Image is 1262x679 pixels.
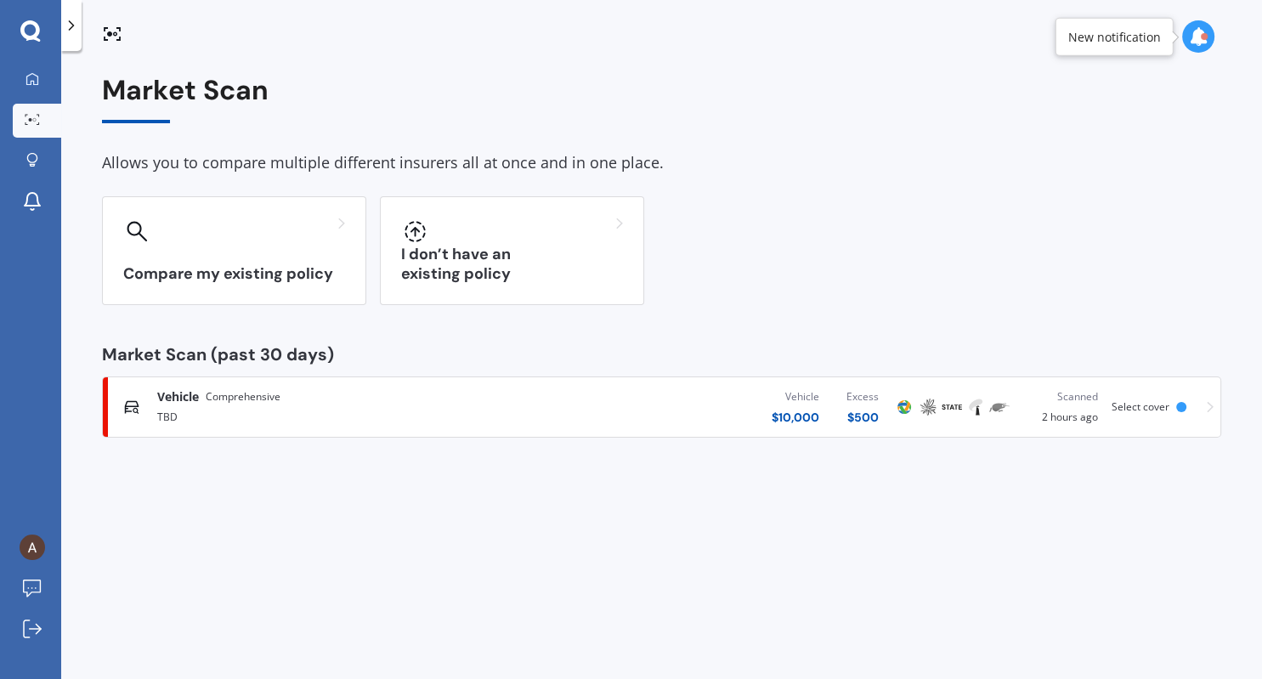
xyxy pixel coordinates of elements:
[918,397,938,417] img: AMP
[20,535,45,560] img: ACg8ocI6WjY5uTeS8DIq5_yS9hO9UNUl-MEKZlcLLggeh_Ba-21DQg=s96-c
[102,376,1221,438] a: VehicleComprehensiveTBDVehicle$10,000Excess$500ProtectaAMPStateTowerTrade Me InsuranceScanned2 ho...
[123,264,345,284] h3: Compare my existing policy
[102,346,1221,363] div: Market Scan (past 30 days)
[1025,388,1098,405] div: Scanned
[102,75,1221,123] div: Market Scan
[157,388,199,405] span: Vehicle
[989,397,1010,417] img: Trade Me Insurance
[894,397,914,417] img: Protecta
[1112,399,1169,414] span: Select cover
[1068,28,1161,45] div: New notification
[206,388,280,405] span: Comprehensive
[102,150,1221,176] div: Allows you to compare multiple different insurers all at once and in one place.
[846,388,879,405] div: Excess
[401,245,623,284] h3: I don’t have an existing policy
[846,409,879,426] div: $ 500
[1025,388,1098,426] div: 2 hours ago
[157,405,508,426] div: TBD
[942,397,962,417] img: State
[772,388,819,405] div: Vehicle
[772,409,819,426] div: $ 10,000
[965,397,986,417] img: Tower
